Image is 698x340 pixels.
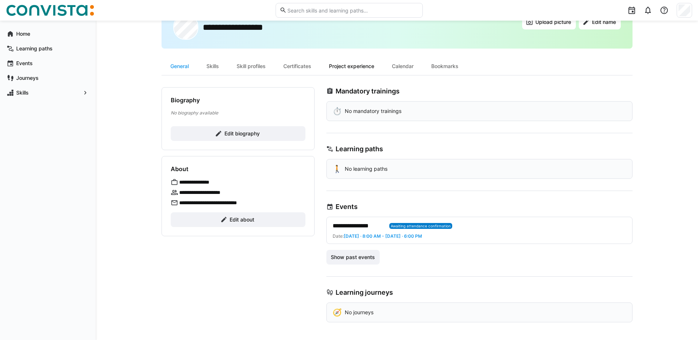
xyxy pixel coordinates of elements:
[383,57,422,75] div: Calendar
[171,110,305,116] p: No biography available
[274,57,320,75] div: Certificates
[171,96,200,104] h4: Biography
[228,216,255,223] span: Edit about
[579,15,621,29] button: Edit name
[333,165,342,173] div: 🚶
[333,309,342,316] div: 🧭
[534,18,572,26] span: Upload picture
[591,18,617,26] span: Edit name
[336,288,393,297] h3: Learning journeys
[345,309,373,316] p: No journeys
[336,87,400,95] h3: Mandatory trainings
[336,203,358,211] h3: Events
[345,165,387,173] p: No learning paths
[345,107,401,115] p: No mandatory trainings
[228,57,274,75] div: Skill profiles
[336,145,383,153] h3: Learning paths
[422,57,467,75] div: Bookmarks
[522,15,576,29] button: Upload picture
[330,254,376,261] span: Show past events
[391,224,451,228] span: Awaiting attendance confirmation
[344,233,422,239] span: [DATE] · 8:00 AM - [DATE] · 6:00 PM
[333,107,342,115] div: ⏱️
[162,57,198,75] div: General
[198,57,228,75] div: Skills
[171,165,188,173] h4: About
[320,57,383,75] div: Project experience
[333,233,620,239] div: Date:
[223,130,261,137] span: Edit biography
[326,250,380,265] button: Show past events
[171,126,305,141] button: Edit biography
[171,212,305,227] button: Edit about
[287,7,418,14] input: Search skills and learning paths…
